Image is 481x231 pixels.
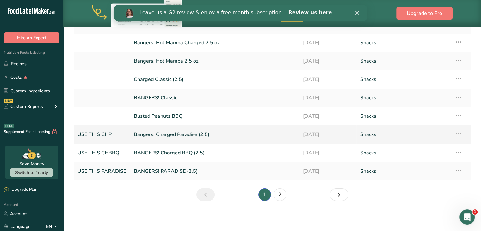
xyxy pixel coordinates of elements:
a: Page 2. [274,188,286,201]
a: Snacks [360,109,447,123]
button: Hire an Expert [4,32,59,43]
a: USE THIS CHBBQ [77,146,126,159]
a: [DATE] [303,146,353,159]
a: [DATE] [303,36,353,49]
a: BANGERS! PARADISE (2.5) [134,165,295,178]
span: Switch to Yearly [15,170,48,176]
div: Save Money [19,160,44,167]
a: Snacks [360,73,447,86]
a: Busted Peanuts BBQ [134,109,295,123]
a: Bangers! Hot Mamba Charged 2.5 oz. [134,36,295,49]
button: Switch to Yearly [10,168,53,177]
div: EN [46,222,59,230]
a: Snacks [360,165,447,178]
a: Snacks [360,91,447,104]
div: Close [241,6,247,9]
div: Upgrade to Pro [244,0,339,27]
a: Bangers! Charged Paradise (2.5) [134,128,295,141]
a: BANGERS! Classic [134,91,295,104]
a: Snacks [360,54,447,68]
a: [DATE] [303,109,353,123]
a: [DATE] [303,91,353,104]
button: Upgrade to Pro [396,7,453,20]
a: Snacks [360,36,447,49]
span: Upgrade to Pro [407,9,442,17]
a: Snacks [360,128,447,141]
a: [DATE] [303,54,353,68]
div: Custom Reports [4,103,43,110]
a: Previous page [196,188,215,201]
iframe: Intercom live chat [459,209,475,225]
a: Next page [330,188,348,201]
span: 1 [472,209,478,215]
a: [DATE] [303,128,353,141]
iframe: Intercom live chat banner [114,5,367,21]
a: [DATE] [303,165,353,178]
a: [DATE] [303,73,353,86]
div: BETA [4,124,14,128]
a: Charged Classic (2.5) [134,73,295,86]
div: NEW [4,99,13,103]
a: BANGERS! Charged BBQ (2.5) [134,146,295,159]
a: Bangers! Hot Mamba 2.5 oz. [134,54,295,68]
a: Snacks [360,146,447,159]
div: Upgrade Plan [4,187,37,193]
a: USE THIS PARADISE [77,165,126,178]
a: USE THIS CHP [77,128,126,141]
